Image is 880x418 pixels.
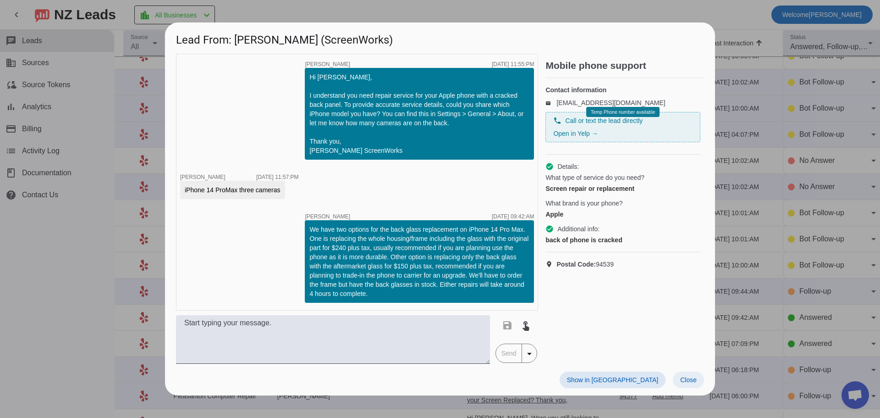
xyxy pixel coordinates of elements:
[673,372,704,388] button: Close
[545,261,556,268] mat-icon: location_on
[305,214,350,219] span: [PERSON_NAME]
[545,184,700,193] div: Screen repair or replacement
[520,320,531,331] mat-icon: touch_app
[309,225,529,298] div: We have two options for the back glass replacement on iPhone 14 Pro Max. One is replacing the who...
[557,224,599,234] span: Additional info:
[545,199,622,208] span: What brand is your phone?
[567,376,658,384] span: Show in [GEOGRAPHIC_DATA]
[524,348,535,359] mat-icon: arrow_drop_down
[556,99,665,106] a: [EMAIL_ADDRESS][DOMAIN_NAME]
[185,185,280,195] div: iPhone 14 ProMax three cameras
[680,376,697,384] span: Close
[556,260,614,269] span: 94539
[565,116,643,125] span: Call or text the lead directly
[545,61,704,70] h2: Mobile phone support
[556,261,596,268] strong: Postal Code:
[545,85,700,95] h4: Contact information
[557,162,579,171] span: Details:
[545,100,556,105] mat-icon: email
[553,117,561,125] mat-icon: phone
[180,174,225,180] span: [PERSON_NAME]
[256,174,298,180] div: [DATE] 11:57:PM
[492,214,534,219] div: [DATE] 09:42:AM
[545,162,554,171] mat-icon: check_circle
[553,130,598,137] a: Open in Yelp →
[545,210,700,219] div: Apple
[309,72,529,155] div: Hi [PERSON_NAME], I understand you need repair service for your Apple phone with a cracked back p...
[545,235,700,245] div: back of phone is cracked
[492,61,534,67] div: [DATE] 11:55:PM
[165,22,715,53] h1: Lead From: [PERSON_NAME] (ScreenWorks)
[591,110,655,115] span: Temp Phone number available
[545,173,644,182] span: What type of service do you need?
[545,225,554,233] mat-icon: check_circle
[305,61,350,67] span: [PERSON_NAME]
[560,372,665,388] button: Show in [GEOGRAPHIC_DATA]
